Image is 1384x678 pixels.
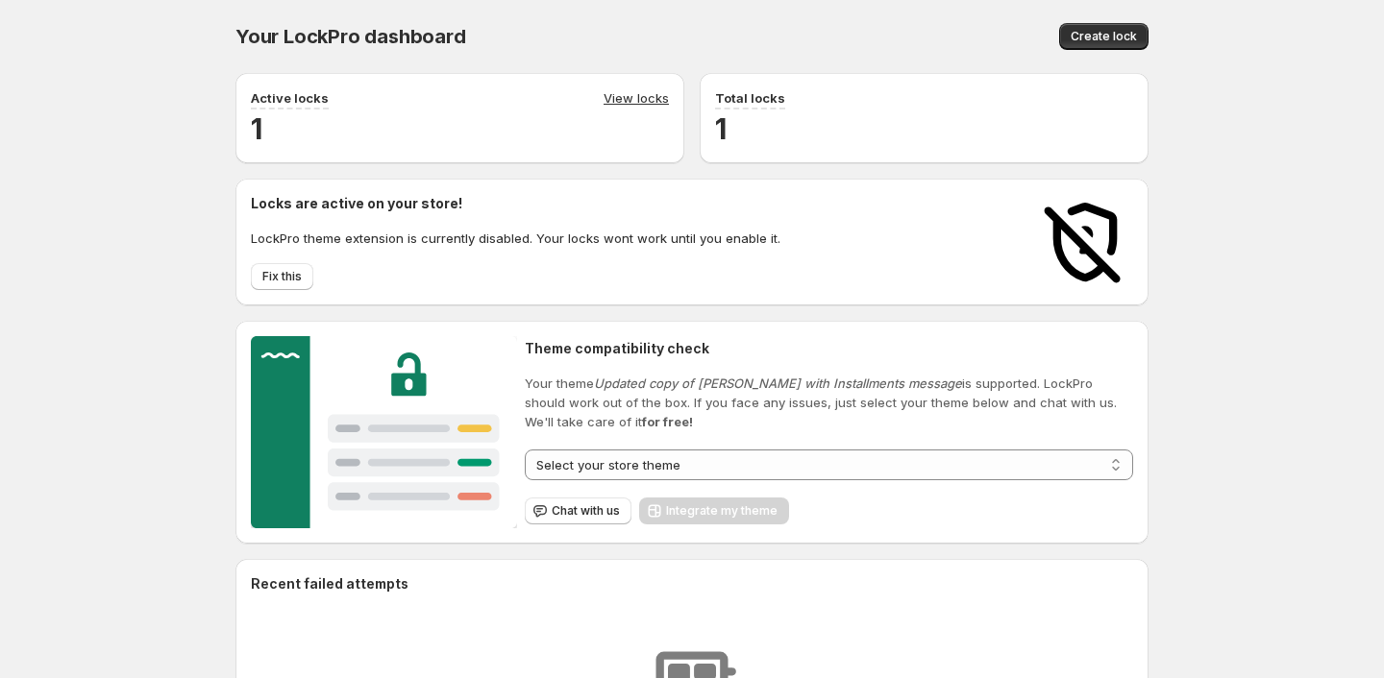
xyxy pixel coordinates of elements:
[715,88,785,108] p: Total locks
[251,574,408,593] h2: Recent failed attempts
[715,109,1133,148] h2: 1
[594,375,962,391] em: Updated copy of [PERSON_NAME] with Installments message
[251,263,313,290] button: Fix this
[251,109,669,148] h2: 1
[1059,23,1149,50] button: Create lock
[262,269,302,284] span: Fix this
[525,374,1133,431] p: Your theme is supported. LockPro should work out of the box. If you face any issues, just select ...
[235,25,466,48] span: Your LockPro dashboard
[642,414,693,429] strong: for free!
[251,229,780,248] p: LockPro theme extension is currently disabled. Your locks wont work until you enable it.
[1071,29,1137,44] span: Create lock
[525,497,631,524] button: Chat with us
[1037,194,1133,290] img: Locks disabled
[251,194,780,213] h2: Locks are active on your store!
[251,336,517,528] img: Customer support
[251,88,329,108] p: Active locks
[525,339,1133,358] h2: Theme compatibility check
[552,503,620,519] span: Chat with us
[604,88,669,109] a: View locks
